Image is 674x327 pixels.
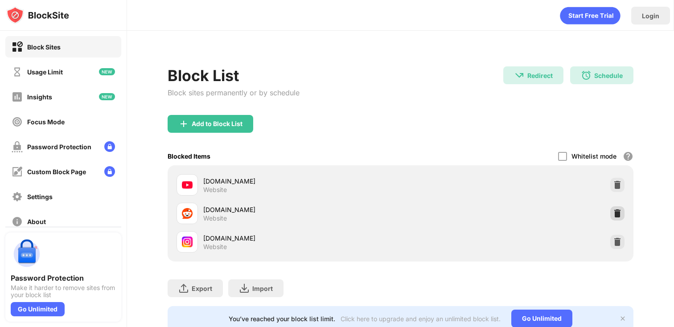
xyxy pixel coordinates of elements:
[12,91,23,102] img: insights-off.svg
[252,285,273,292] div: Import
[11,274,116,282] div: Password Protection
[99,68,115,75] img: new-icon.svg
[6,6,69,24] img: logo-blocksite.svg
[203,176,401,186] div: [DOMAIN_NAME]
[104,141,115,152] img: lock-menu.svg
[594,72,623,79] div: Schedule
[12,141,23,152] img: password-protection-off.svg
[27,43,61,51] div: Block Sites
[12,191,23,202] img: settings-off.svg
[229,315,335,323] div: You’ve reached your block list limit.
[192,285,212,292] div: Export
[527,72,553,79] div: Redirect
[27,68,63,76] div: Usage Limit
[571,152,616,160] div: Whitelist mode
[203,214,227,222] div: Website
[182,237,193,247] img: favicons
[99,93,115,100] img: new-icon.svg
[27,168,86,176] div: Custom Block Page
[27,193,53,200] div: Settings
[104,166,115,177] img: lock-menu.svg
[27,93,52,101] div: Insights
[11,284,116,298] div: Make it harder to remove sites from your block list
[642,12,659,20] div: Login
[11,302,65,316] div: Go Unlimited
[11,238,43,270] img: push-password-protection.svg
[203,243,227,251] div: Website
[182,180,193,190] img: favicons
[168,88,300,97] div: Block sites permanently or by schedule
[203,186,227,194] div: Website
[168,152,210,160] div: Blocked Items
[560,7,621,25] div: animation
[203,233,401,243] div: [DOMAIN_NAME]
[341,315,501,323] div: Click here to upgrade and enjoy an unlimited block list.
[12,41,23,53] img: block-on.svg
[12,116,23,127] img: focus-off.svg
[182,208,193,219] img: favicons
[12,216,23,227] img: about-off.svg
[203,205,401,214] div: [DOMAIN_NAME]
[12,66,23,78] img: time-usage-off.svg
[27,218,46,225] div: About
[27,118,65,126] div: Focus Mode
[168,66,300,85] div: Block List
[27,143,91,151] div: Password Protection
[12,166,23,177] img: customize-block-page-off.svg
[619,315,626,322] img: x-button.svg
[192,120,242,127] div: Add to Block List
